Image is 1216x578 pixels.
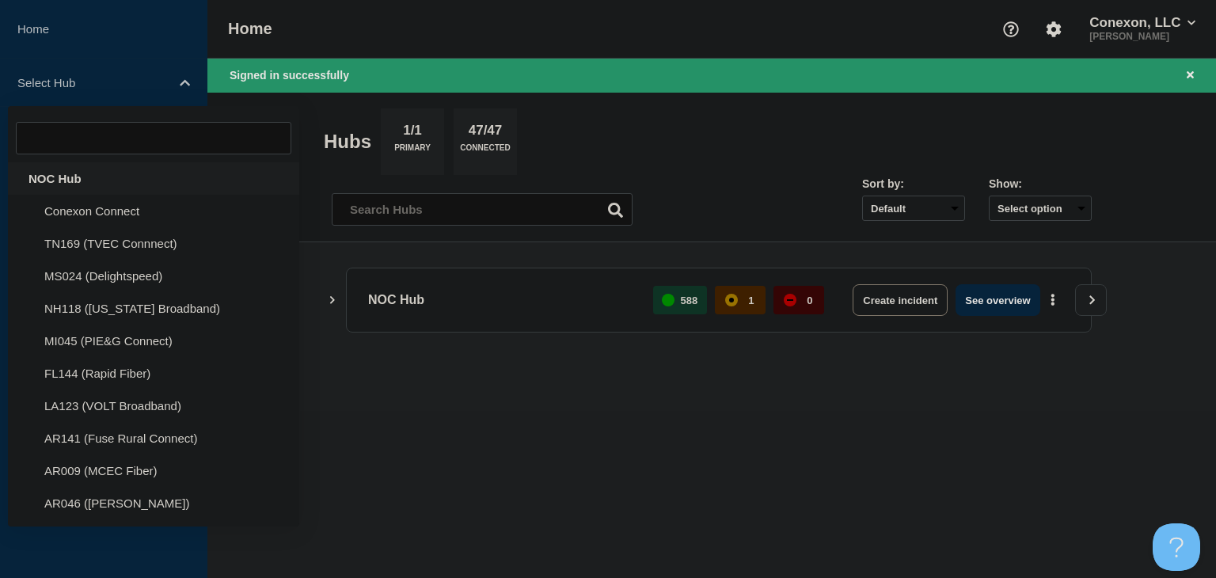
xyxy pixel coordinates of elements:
li: AR141 (Fuse Rural Connect) [8,422,299,454]
li: TN169 (TVEC Connnect) [8,227,299,260]
div: Sort by: [862,177,965,190]
button: Account settings [1037,13,1070,46]
div: up [662,294,674,306]
button: Select option [989,196,1092,221]
span: Signed in successfully [230,69,349,82]
button: Close banner [1180,67,1200,85]
p: 47/47 [462,123,508,143]
button: Conexon, LLC [1086,15,1199,31]
li: Conexon Connect [8,195,299,227]
input: Search Hubs [332,193,633,226]
button: More actions [1043,286,1063,315]
div: down [784,294,796,306]
p: NOC Hub [368,284,635,316]
select: Sort by [862,196,965,221]
iframe: Help Scout Beacon - Open [1153,523,1200,571]
p: [PERSON_NAME] [1086,31,1199,42]
p: Select Hub [17,76,169,89]
h1: Home [228,20,272,38]
li: MI045 (PIE&G Connect) [8,325,299,357]
div: affected [725,294,738,306]
li: AR046 ([PERSON_NAME]) [8,487,299,519]
li: AR009 (MCEC Fiber) [8,454,299,487]
button: Show Connected Hubs [329,295,336,306]
div: NOC Hub [8,162,299,195]
p: 1 [748,295,754,306]
li: LA123 (VOLT Broadband) [8,390,299,422]
p: 588 [681,295,698,306]
li: FL144 (Rapid Fiber) [8,357,299,390]
li: MS024 (Delightspeed) [8,260,299,292]
button: Support [994,13,1028,46]
li: NH118 ([US_STATE] Broadband) [8,292,299,325]
button: See overview [956,284,1039,316]
div: Show: [989,177,1092,190]
p: 0 [807,295,812,306]
button: View [1075,284,1107,316]
p: Primary [394,143,431,160]
p: 1/1 [397,123,428,143]
p: Connected [460,143,510,160]
button: Create incident [853,284,948,316]
h2: Hubs [324,131,371,153]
